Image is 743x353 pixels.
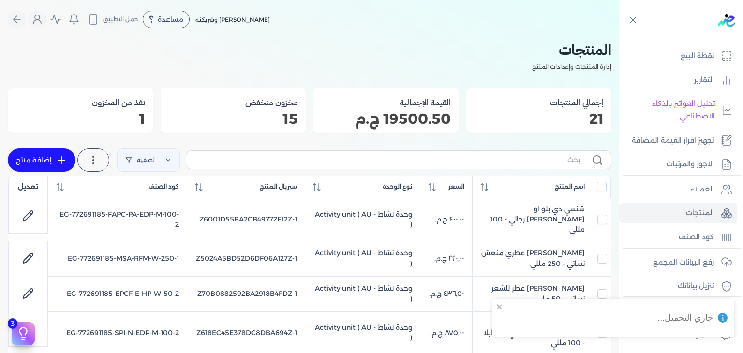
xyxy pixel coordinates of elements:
[694,74,714,87] p: التقارير
[48,198,187,241] td: EG-772691185-FAPC-PA-EDP-M-100-2
[679,231,714,244] p: كود الصنف
[187,276,305,311] td: Z70B0882592BA2918B4FDZ-1
[686,207,714,220] p: المنتجات
[653,256,714,269] p: رفع البيانات المجمع
[15,96,145,109] h3: نفذ من المخزون
[619,179,737,200] a: العملاء
[496,303,503,310] button: close
[657,311,713,324] div: جاري التحميل...
[473,198,593,241] td: شنسي دي بلو او [PERSON_NAME] رجالي - 100 مللي
[8,39,611,60] h2: المنتجات
[619,227,737,248] a: كود الصنف
[85,11,141,28] button: حمل التطبيق
[321,96,451,109] h3: القيمة الإجمالية
[420,276,473,311] td: ‏٤٣٦٫٥٠ ج.م.‏
[555,182,585,191] span: اسم المنتج
[448,182,464,191] span: السعر
[143,11,190,28] div: مساعدة
[195,16,270,23] span: [PERSON_NAME] وشريكته
[473,241,593,276] td: [PERSON_NAME] عطري منعش نسائي - 250 مللي
[632,134,714,147] p: تجهيز اقرار القيمة المضافة
[619,131,737,151] a: تجهيز اقرار القيمة المضافة
[168,113,298,125] p: 15
[48,276,187,311] td: EG-772691185-EPCF-E-HP-W-50-2
[619,276,737,296] a: تنزيل بياناتك
[305,241,420,276] td: وحدة نشاط - Activity unit ( AU )
[667,158,714,171] p: الاجور والمرتبات
[305,198,420,241] td: وحدة نشاط - Activity unit ( AU )
[149,182,179,191] span: كود الصنف
[624,98,715,122] p: تحليل الفواتير بالذكاء الاصطناعي
[681,50,714,62] p: نقطة البيع
[619,252,737,273] a: رفع البيانات المجمع
[168,96,298,109] h3: مخزون منخفض
[103,15,138,24] span: حمل التطبيق
[718,14,735,27] img: logo
[321,113,451,125] p: 19500.50 ج.م
[48,241,187,276] td: EG-772691185-MSA-RFM-W-250-1
[194,155,580,165] input: بحث
[473,276,593,311] td: [PERSON_NAME] عطر للشعر نسائي - 50 مل
[619,46,737,66] a: نقطة البيع
[420,198,473,241] td: ‏٤٠٠٫٠٠ ج.م.‏
[18,182,38,192] span: تعديل
[8,318,17,329] span: 3
[619,154,737,175] a: الاجور والمرتبات
[619,94,737,126] a: تحليل الفواتير بالذكاء الاصطناعي
[383,182,412,191] span: نوع الوحدة
[619,203,737,223] a: المنتجات
[15,113,145,125] p: 1
[187,198,305,241] td: Z6001D55BA2CB49772E12Z-1
[690,183,714,196] p: العملاء
[474,96,604,109] h3: إجمالي المنتجات
[12,322,35,345] button: 3
[420,241,473,276] td: ‏٢٢٠٫٠٠ ج.م.‏
[619,70,737,90] a: التقارير
[260,182,297,191] span: سيريال المنتج
[8,148,75,172] a: إضافة منتج
[8,60,611,73] p: إدارة المنتجات وإعدادات المنتج
[187,241,305,276] td: Z5024A5BD52D6DF06A127Z-1
[158,16,183,23] span: مساعدة
[678,280,714,293] p: تنزيل بياناتك
[117,148,180,172] a: تصفية
[305,276,420,311] td: وحدة نشاط - Activity unit ( AU )
[474,113,604,125] p: 21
